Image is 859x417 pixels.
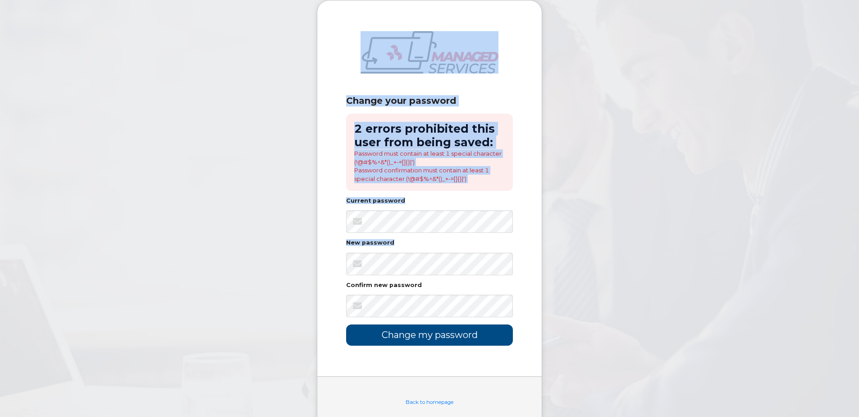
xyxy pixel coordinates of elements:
[406,399,453,405] a: Back to homepage
[346,240,394,246] label: New password
[346,95,513,107] div: Change your password
[354,166,505,183] li: Password confirmation must contain at least 1 special character (!@#$%^&*()_+-=[]{}|')
[346,324,513,346] input: Change my password
[354,122,505,149] h2: 2 errors prohibited this user from being saved:
[361,31,498,74] img: logo-large.png
[346,283,422,288] label: Confirm new password
[346,198,405,204] label: Current password
[354,149,505,166] li: Password must contain at least 1 special character (!@#$%^&*()_+-=[]{}|')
